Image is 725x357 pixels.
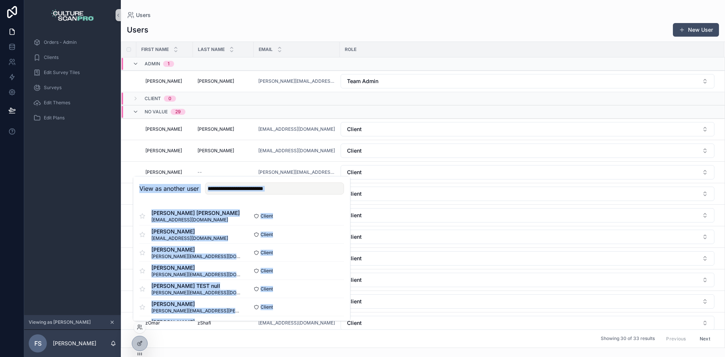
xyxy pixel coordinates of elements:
a: [EMAIL_ADDRESS][DOMAIN_NAME] [258,320,335,326]
span: FS [34,339,42,348]
a: [EMAIL_ADDRESS][DOMAIN_NAME] [258,126,335,132]
span: Client [347,125,362,133]
span: [PERSON_NAME] [145,169,182,175]
a: [PERSON_NAME] [145,78,188,84]
span: Client [261,304,273,310]
span: [EMAIL_ADDRESS][DOMAIN_NAME] [151,235,228,241]
a: Edit Themes [29,96,116,110]
span: [PERSON_NAME] [PERSON_NAME] [151,209,240,217]
span: Last name [198,46,225,53]
span: Client [347,147,362,155]
span: Client [347,319,362,327]
a: Edit Survey Tiles [29,66,116,79]
span: Team Admin [347,77,378,85]
span: Client [347,168,362,176]
span: First name [141,46,169,53]
span: Orders - Admin [44,39,77,45]
span: [PERSON_NAME] [197,148,234,154]
span: Users [136,11,151,19]
a: zOmar [145,320,188,326]
a: [PERSON_NAME][EMAIL_ADDRESS][DOMAIN_NAME] [258,78,335,84]
a: [PERSON_NAME][EMAIL_ADDRESS][DOMAIN_NAME] [258,169,335,175]
a: zShafi [197,320,249,326]
span: Email [259,46,273,53]
span: -- [197,169,202,175]
div: 1 [168,61,170,67]
button: Select Button [341,122,714,136]
span: Client [261,213,273,219]
span: [PERSON_NAME][EMAIL_ADDRESS][PERSON_NAME][DOMAIN_NAME] [151,308,242,314]
span: [PERSON_NAME] [151,300,242,308]
span: Client [347,190,362,198]
span: [PERSON_NAME] [197,126,234,132]
span: Surveys [44,85,62,91]
span: Client [347,298,362,305]
button: Select Button [341,316,714,330]
span: [PERSON_NAME] [151,228,228,235]
button: Select Button [341,187,714,201]
a: Select Button [340,229,715,244]
span: No value [145,109,168,115]
a: Select Button [340,294,715,309]
a: Users [127,11,151,19]
a: -- [197,169,249,175]
a: Select Button [340,251,715,266]
span: Client [145,96,161,102]
button: Select Button [341,74,714,88]
p: [PERSON_NAME] [53,340,96,347]
span: Client [347,255,362,262]
span: Edit Plans [44,115,65,121]
span: [PERSON_NAME] [197,78,234,84]
button: Next [694,333,716,345]
span: Client [347,233,362,241]
span: Clients [44,54,59,60]
span: Client [261,232,273,238]
span: Viewing as [PERSON_NAME] [29,319,91,325]
span: [PERSON_NAME] [151,318,228,326]
span: Admin [145,61,160,67]
a: Select Button [340,272,715,287]
img: App logo [51,9,94,21]
span: [PERSON_NAME][EMAIL_ADDRESS][DOMAIN_NAME] [151,290,242,296]
button: New User [673,23,719,37]
button: Select Button [341,165,714,179]
h2: View as another user [139,184,199,193]
span: [PERSON_NAME] [145,78,182,84]
a: Select Button [340,186,715,201]
a: Select Button [340,143,715,158]
span: Edit Survey Tiles [44,70,80,76]
a: [PERSON_NAME] [145,148,188,154]
span: [PERSON_NAME] TEST null [151,282,242,290]
button: Select Button [341,273,714,287]
a: [PERSON_NAME] [197,78,249,84]
span: Role [345,46,356,53]
a: Surveys [29,81,116,94]
h1: Users [127,25,148,35]
a: Edit Plans [29,111,116,125]
span: [PERSON_NAME] [145,126,182,132]
div: 29 [175,109,181,115]
button: Select Button [341,230,714,244]
a: Select Button [340,208,715,223]
a: [EMAIL_ADDRESS][DOMAIN_NAME] [258,148,335,154]
div: 0 [168,96,171,102]
span: [PERSON_NAME][EMAIL_ADDRESS][DOMAIN_NAME] [151,253,242,260]
span: [EMAIL_ADDRESS][DOMAIN_NAME] [151,217,240,223]
a: [PERSON_NAME] [197,148,249,154]
a: [PERSON_NAME] [145,169,188,175]
span: Client [261,268,273,274]
span: zOmar [145,320,160,326]
a: [PERSON_NAME] [197,126,249,132]
a: Select Button [340,74,715,89]
button: Select Button [341,208,714,223]
button: Select Button [341,144,714,158]
span: [PERSON_NAME] [145,148,182,154]
span: Client [347,276,362,284]
a: Clients [29,51,116,64]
